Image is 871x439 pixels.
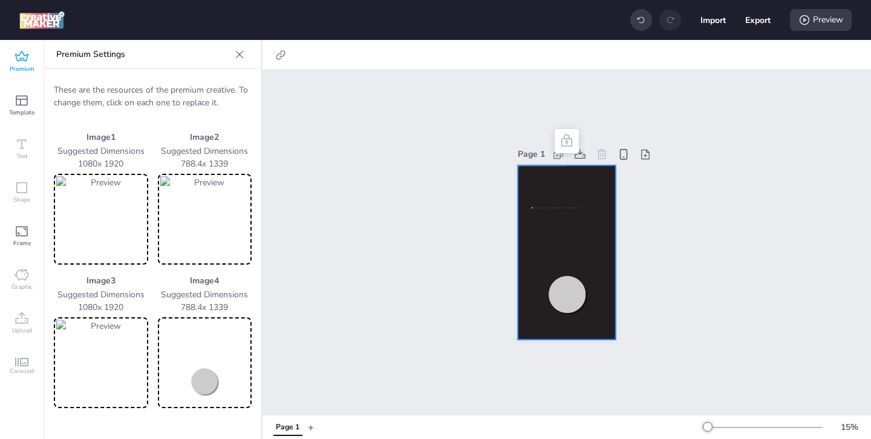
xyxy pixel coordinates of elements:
div: Preview [790,9,852,31]
img: logo Creative Maker [19,11,65,29]
p: Suggested Dimensions [158,145,252,157]
button: Import [700,7,726,33]
span: Carousel [10,366,34,376]
div: Tabs [267,417,308,438]
p: 1080 x 1920 [54,301,148,314]
span: Template [9,108,34,117]
span: Premium [10,64,34,74]
span: Text [16,151,28,161]
div: 15 % [835,421,864,434]
p: Premium Settings [56,40,230,69]
div: Page 1 [518,148,545,160]
span: Frame [13,239,31,248]
img: Preview [56,176,146,262]
button: Export [745,7,771,33]
p: Suggested Dimensions [158,288,252,301]
div: Page 1 [276,422,299,433]
span: Upload [12,326,32,335]
p: 788.4 x 1339 [158,157,252,170]
p: Suggested Dimensions [54,288,148,301]
p: Image 4 [158,274,252,287]
span: Graphic [11,282,33,292]
img: Preview [160,176,250,262]
p: Image 1 [54,131,148,144]
p: These are the resources of the premium creative. To change them, click on each one to replace it. [54,84,252,109]
p: 1080 x 1920 [54,157,148,170]
button: + [308,417,314,438]
p: 788.4 x 1339 [158,301,252,314]
img: Preview [160,320,250,406]
p: Suggested Dimensions [54,145,148,157]
p: Image 3 [54,274,148,287]
span: Shape [13,195,30,205]
p: Image 2 [158,131,252,144]
img: Preview [56,320,146,406]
